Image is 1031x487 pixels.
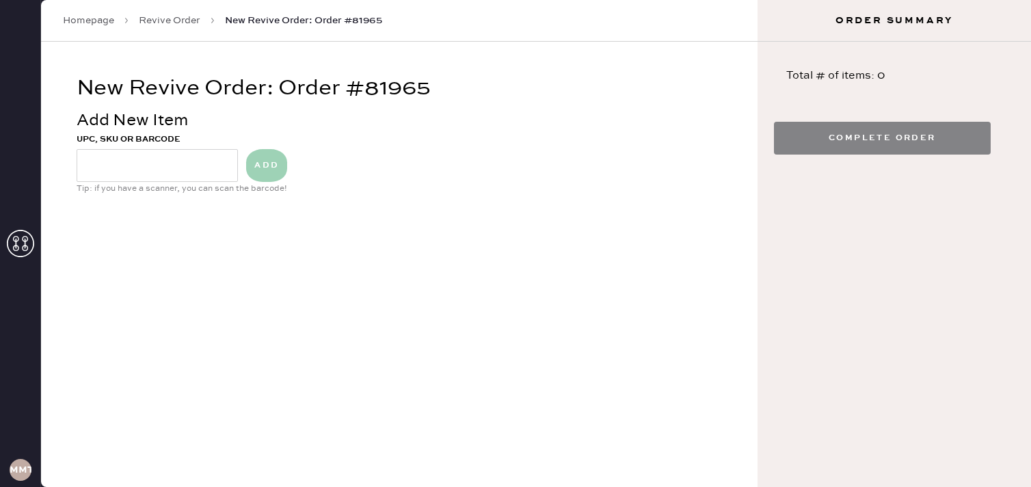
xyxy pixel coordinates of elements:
[10,465,31,475] h3: MMTA
[77,112,188,129] span: Add New Item
[225,14,382,27] span: New Revive Order: Order #81965
[774,122,991,155] button: Complete Order
[786,69,885,82] span: Total # of items: 0
[77,135,180,144] span: UPC, SKU OR BARCODE
[139,14,200,27] a: Revive Order
[63,14,114,27] a: Homepage
[246,149,287,182] button: ADD
[77,77,431,99] h2: New Revive Order: Order #81965
[77,185,287,193] span: Tip: if you have a scanner, you can scan the barcode!
[758,14,1031,27] h3: Order Summary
